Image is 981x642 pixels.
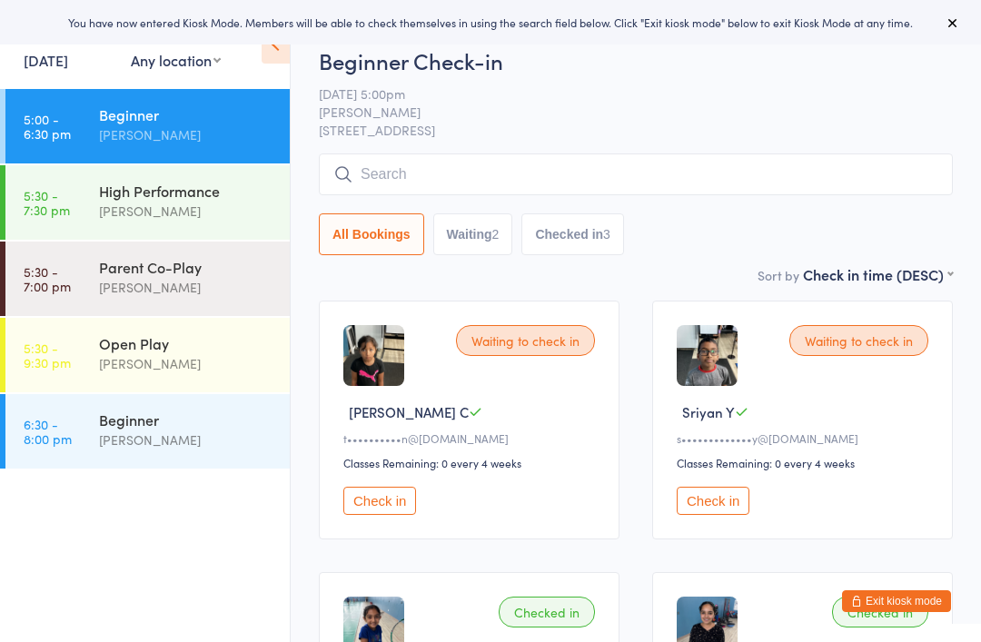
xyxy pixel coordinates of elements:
time: 5:30 - 7:00 pm [24,264,71,293]
img: image1751929798.png [343,325,404,386]
div: Beginner [99,104,274,124]
time: 5:00 - 6:30 pm [24,112,71,141]
a: 5:30 -7:30 pmHigh Performance[PERSON_NAME] [5,165,290,240]
div: Check in time (DESC) [803,264,953,284]
div: 2 [492,227,500,242]
div: [PERSON_NAME] [99,430,274,450]
img: image1731022917.png [677,325,738,386]
div: Classes Remaining: 0 every 4 weeks [343,455,600,470]
a: 5:00 -6:30 pmBeginner[PERSON_NAME] [5,89,290,163]
div: Any location [131,50,221,70]
div: Parent Co-Play [99,257,274,277]
button: All Bookings [319,213,424,255]
div: Waiting to check in [789,325,928,356]
h2: Beginner Check-in [319,45,953,75]
div: Beginner [99,410,274,430]
div: [PERSON_NAME] [99,353,274,374]
div: Checked in [832,597,928,627]
a: 5:30 -7:00 pmParent Co-Play[PERSON_NAME] [5,242,290,316]
span: Sriyan Y [682,402,735,421]
div: [PERSON_NAME] [99,277,274,298]
div: Waiting to check in [456,325,595,356]
span: [DATE] 5:00pm [319,84,925,103]
div: 3 [603,227,610,242]
button: Waiting2 [433,213,513,255]
button: Exit kiosk mode [842,590,951,612]
label: Sort by [758,266,799,284]
div: [PERSON_NAME] [99,201,274,222]
div: t••••••••••n@[DOMAIN_NAME] [343,430,600,446]
a: [DATE] [24,50,68,70]
div: Checked in [499,597,595,627]
span: [STREET_ADDRESS] [319,121,953,139]
span: [PERSON_NAME] C [349,402,469,421]
button: Check in [677,487,749,515]
time: 5:30 - 7:30 pm [24,188,70,217]
button: Checked in3 [521,213,624,255]
div: Open Play [99,333,274,353]
a: 5:30 -9:30 pmOpen Play[PERSON_NAME] [5,318,290,392]
time: 6:30 - 8:00 pm [24,417,72,446]
a: 6:30 -8:00 pmBeginner[PERSON_NAME] [5,394,290,469]
div: High Performance [99,181,274,201]
input: Search [319,153,953,195]
button: Check in [343,487,416,515]
div: Classes Remaining: 0 every 4 weeks [677,455,934,470]
time: 5:30 - 9:30 pm [24,341,71,370]
div: [PERSON_NAME] [99,124,274,145]
div: You have now entered Kiosk Mode. Members will be able to check themselves in using the search fie... [29,15,952,30]
span: [PERSON_NAME] [319,103,925,121]
div: s•••••••••••••y@[DOMAIN_NAME] [677,430,934,446]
